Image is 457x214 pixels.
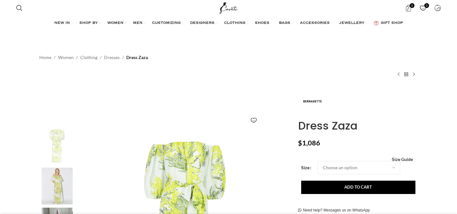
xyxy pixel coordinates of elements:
a: DESIGNERS [190,17,218,30]
span: MEN [133,21,142,26]
span: 0 [410,3,414,8]
span: SHOES [255,21,269,26]
bdi: 1,086 [298,139,320,147]
div: My Wishlist [416,2,429,14]
span: BAGS [279,21,290,26]
span: SHOP BY [79,21,98,26]
img: Bernadette [298,88,327,116]
a: GIFT SHOP [374,17,403,30]
span: 0 [424,3,429,8]
a: Next product [410,70,418,78]
span: $ [298,139,302,147]
a: Previous product [395,70,402,78]
span: GIFT SHOP [381,21,403,26]
span: JEWELLERY [339,21,364,26]
a: Dresses [104,54,120,61]
a: SHOES [255,17,273,30]
div: Main navigation [13,17,444,30]
a: JEWELLERY [339,17,368,30]
button: Add to cart [301,181,415,194]
span: WOMEN [107,21,123,26]
a: Search [13,2,26,14]
a: CUSTOMIZING [152,17,184,30]
img: Bernadette dress [38,168,76,205]
a: Clothing [80,54,97,61]
a: MEN [133,17,146,30]
img: Bernadette Dress Zaza [38,127,76,164]
a: ACCESSORIES [300,17,333,30]
span: DESIGNERS [190,21,215,26]
a: WOMEN [107,17,127,30]
span: CLOTHING [224,21,245,26]
span: ACCESSORIES [300,21,330,26]
a: Need help? Messages us on WhatsApp [298,208,370,213]
span: CUSTOMIZING [152,21,181,26]
a: NEW IN [54,17,73,30]
span: NEW IN [54,21,70,26]
label: Size [301,164,311,171]
nav: Breadcrumb [39,54,148,61]
span: Dress Zaza [126,54,148,61]
a: 0 [416,2,429,14]
a: BAGS [279,17,294,30]
img: GiftBag [374,21,379,25]
a: Women [58,54,74,61]
a: Home [39,54,51,61]
h1: Dress Zaza [298,119,418,132]
a: CLOTHING [224,17,248,30]
a: SHOP BY [79,17,101,30]
a: 0 [402,2,415,14]
a: Site logo [218,5,239,10]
